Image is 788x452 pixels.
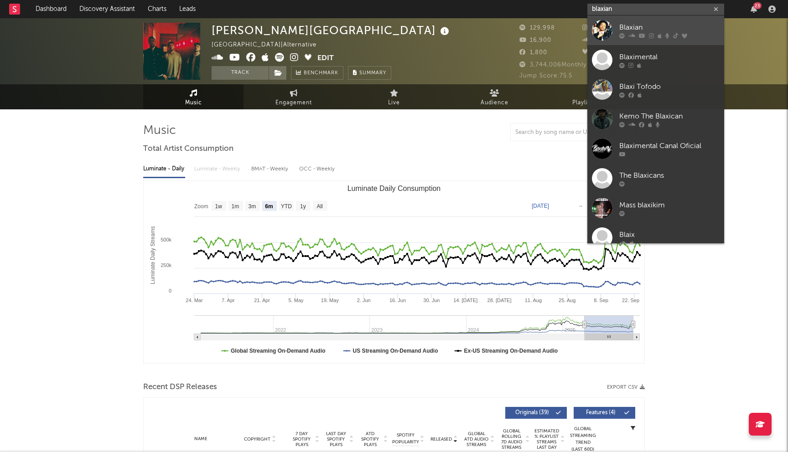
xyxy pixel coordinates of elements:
[519,25,555,31] span: 129,998
[212,23,451,38] div: [PERSON_NAME][GEOGRAPHIC_DATA]
[622,298,639,303] text: 22. Sep
[144,181,644,363] svg: Luminate Daily Consumption
[300,203,306,210] text: 1y
[265,203,273,210] text: 6m
[251,161,290,177] div: BMAT - Weekly
[244,84,344,109] a: Engagement
[607,385,645,390] button: Export CSV
[751,5,757,13] button: 23
[281,203,292,210] text: YTD
[582,25,613,31] span: 15,625
[534,428,559,450] span: Estimated % Playlist Streams Last Day
[444,84,544,109] a: Audience
[619,170,720,181] div: The Blaxicans
[619,140,720,151] div: Blaximental Canal Oficial
[511,410,553,416] span: Originals ( 39 )
[587,134,724,164] a: Blaximental Canal Oficial
[619,200,720,211] div: Mass blaxikim
[232,203,239,210] text: 1m
[582,37,610,43] span: 1,897
[511,129,607,136] input: Search by song name or URL
[619,81,720,92] div: Blaxi Tofodo
[290,431,314,447] span: 7 Day Spotify Plays
[289,298,304,303] text: 5. May
[389,298,406,303] text: 16. Jun
[587,4,724,15] input: Search for artists
[578,203,583,209] text: →
[619,22,720,33] div: Blaxian
[587,15,724,45] a: Blaxian
[171,436,231,442] div: Name
[619,229,720,240] div: Blaix
[275,98,312,108] span: Engagement
[215,203,223,210] text: 1w
[519,37,551,43] span: 16,900
[231,348,326,354] text: Global Streaming On-Demand Audio
[186,298,203,303] text: 24. Mar
[519,50,547,56] span: 1,800
[353,348,438,354] text: US Streaming On-Demand Audio
[254,298,270,303] text: 21. Apr
[299,161,336,177] div: OCC - Weekly
[212,40,327,51] div: [GEOGRAPHIC_DATA] | Alternative
[487,298,512,303] text: 28. [DATE]
[430,437,452,442] span: Released
[244,437,270,442] span: Copyright
[222,298,235,303] text: 7. Apr
[423,298,440,303] text: 30. Jun
[559,298,575,303] text: 25. Aug
[347,185,441,192] text: Luminate Daily Consumption
[388,98,400,108] span: Live
[619,51,720,62] div: Blaximental
[505,407,567,419] button: Originals(39)
[150,226,156,284] text: Luminate Daily Streams
[532,203,549,209] text: [DATE]
[582,50,609,56] span: 3,323
[169,288,171,293] text: 0
[357,298,371,303] text: 2. Jun
[317,53,334,64] button: Edit
[587,193,724,223] a: Mass blaxikim
[212,66,269,80] button: Track
[185,98,202,108] span: Music
[587,164,724,193] a: The Blaxicans
[143,382,217,393] span: Recent DSP Releases
[291,66,343,80] a: Benchmark
[161,262,171,268] text: 250k
[194,203,208,210] text: Zoom
[453,298,477,303] text: 14. [DATE]
[344,84,444,109] a: Live
[587,104,724,134] a: Kemo The Blaxican
[594,298,608,303] text: 8. Sep
[464,431,489,447] span: Global ATD Audio Streams
[519,73,572,79] span: Jump Score: 75.5
[619,111,720,122] div: Kemo The Blaxican
[572,98,617,108] span: Playlists/Charts
[544,84,645,109] a: Playlists/Charts
[499,428,524,450] span: Global Rolling 7D Audio Streams
[481,98,508,108] span: Audience
[249,203,256,210] text: 3m
[359,71,386,76] span: Summary
[525,298,542,303] text: 11. Aug
[324,431,348,447] span: Last Day Spotify Plays
[587,45,724,75] a: Blaximental
[519,62,617,68] span: 3,744,006 Monthly Listeners
[587,223,724,252] a: Blaix
[753,2,762,9] div: 23
[392,432,419,446] span: Spotify Popularity
[358,431,382,447] span: ATD Spotify Plays
[574,407,635,419] button: Features(4)
[304,68,338,79] span: Benchmark
[143,144,233,154] span: Total Artist Consumption
[348,66,391,80] button: Summary
[587,75,724,104] a: Blaxi Tofodo
[143,161,185,177] div: Luminate - Daily
[316,203,322,210] text: All
[580,410,622,416] span: Features ( 4 )
[464,348,558,354] text: Ex-US Streaming On-Demand Audio
[321,298,339,303] text: 19. May
[143,84,244,109] a: Music
[161,237,171,242] text: 500k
